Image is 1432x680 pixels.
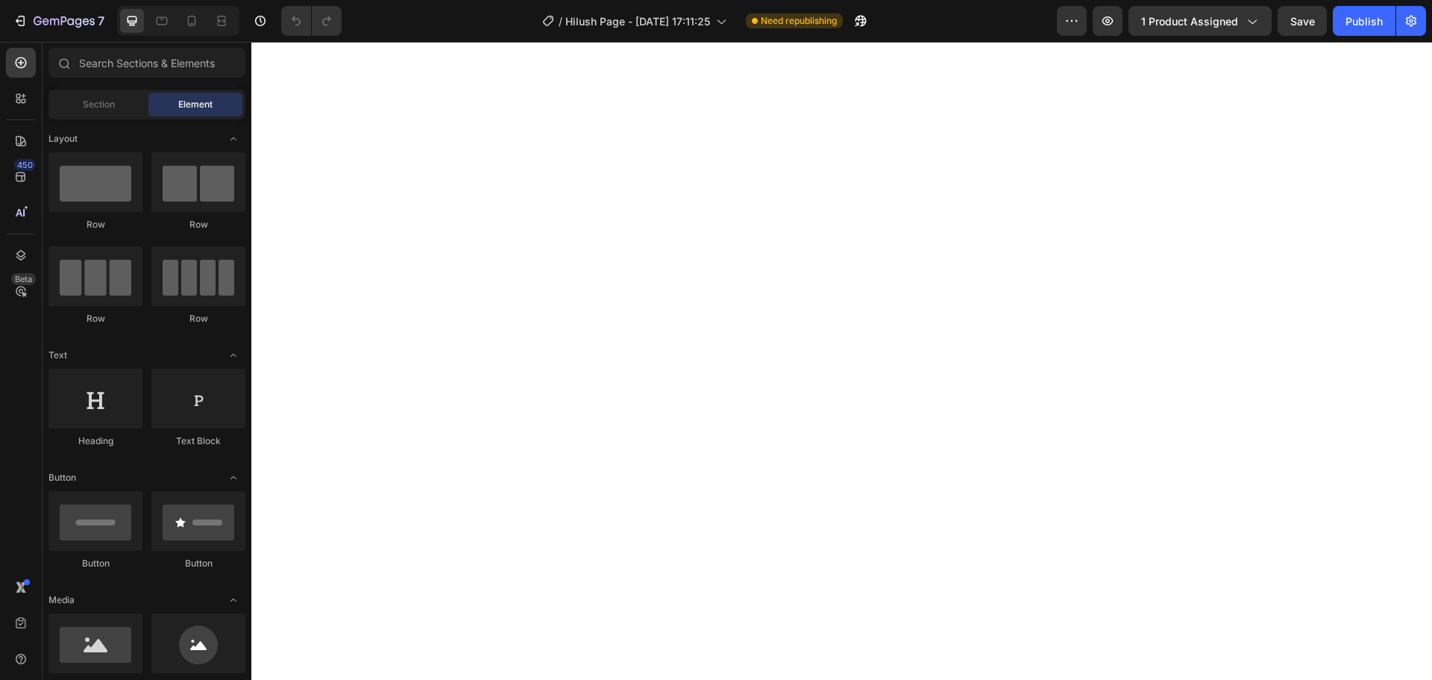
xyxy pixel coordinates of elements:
[48,48,245,78] input: Search Sections & Elements
[14,159,36,171] div: 450
[1345,13,1383,29] div: Publish
[565,13,710,29] span: Hilush Page - [DATE] 17:11:25
[559,13,562,29] span: /
[222,343,245,367] span: Toggle open
[11,273,36,285] div: Beta
[1333,6,1395,36] button: Publish
[1128,6,1272,36] button: 1 product assigned
[178,98,213,111] span: Element
[151,434,245,448] div: Text Block
[222,466,245,490] span: Toggle open
[48,557,142,570] div: Button
[222,588,245,612] span: Toggle open
[251,42,1432,680] iframe: Design area
[48,349,67,362] span: Text
[1290,15,1315,28] span: Save
[222,127,245,151] span: Toggle open
[1278,6,1327,36] button: Save
[48,218,142,231] div: Row
[83,98,115,111] span: Section
[151,312,245,325] div: Row
[761,14,837,28] span: Need republishing
[6,6,111,36] button: 7
[151,218,245,231] div: Row
[98,12,104,30] p: 7
[151,557,245,570] div: Button
[1141,13,1238,29] span: 1 product assigned
[48,434,142,448] div: Heading
[281,6,342,36] div: Undo/Redo
[48,132,78,146] span: Layout
[48,471,76,484] span: Button
[48,312,142,325] div: Row
[48,593,75,607] span: Media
